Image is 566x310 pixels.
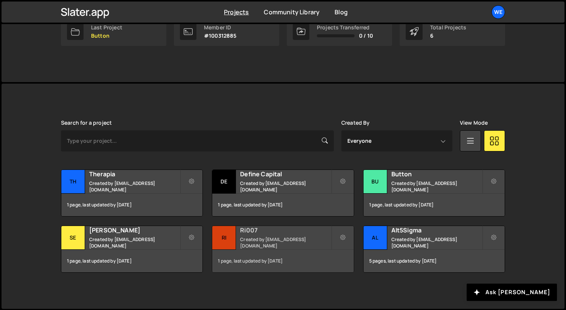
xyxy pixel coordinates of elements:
a: Se [PERSON_NAME] Created by [EMAIL_ADDRESS][DOMAIN_NAME] 1 page, last updated by [DATE] [61,226,203,273]
div: Projects Transferred [317,24,373,31]
small: Created by [EMAIL_ADDRESS][DOMAIN_NAME] [391,180,482,193]
div: 5 pages, last updated by [DATE] [364,250,505,272]
div: 1 page, last updated by [DATE] [212,250,353,272]
input: Type your project... [61,130,334,151]
div: Ri [212,226,236,250]
a: Community Library [264,8,320,16]
label: View Mode [460,120,488,126]
a: Blog [335,8,348,16]
p: Button [91,33,122,39]
div: 1 page, last updated by [DATE] [364,194,505,216]
a: Al Alt5Sigma Created by [EMAIL_ADDRESS][DOMAIN_NAME] 5 pages, last updated by [DATE] [363,226,505,273]
a: Last Project Button [61,17,166,46]
small: Created by [EMAIL_ADDRESS][DOMAIN_NAME] [89,236,180,249]
label: Created By [341,120,370,126]
h2: [PERSON_NAME] [89,226,180,234]
small: Created by [EMAIL_ADDRESS][DOMAIN_NAME] [240,236,331,249]
span: 0 / 10 [359,33,373,39]
p: #100312885 [204,33,237,39]
div: 1 page, last updated by [DATE] [61,250,202,272]
div: 1 page, last updated by [DATE] [61,194,202,216]
a: Ri Ri007 Created by [EMAIL_ADDRESS][DOMAIN_NAME] 1 page, last updated by [DATE] [212,226,354,273]
label: Search for a project [61,120,112,126]
button: Ask [PERSON_NAME] [467,284,557,301]
div: Th [61,170,85,194]
div: Last Project [91,24,122,31]
div: Se [61,226,85,250]
h2: Alt5Sigma [391,226,482,234]
a: Bu Button Created by [EMAIL_ADDRESS][DOMAIN_NAME] 1 page, last updated by [DATE] [363,170,505,217]
div: 1 page, last updated by [DATE] [212,194,353,216]
a: We [491,5,505,19]
div: Al [364,226,387,250]
small: Created by [EMAIL_ADDRESS][DOMAIN_NAME] [240,180,331,193]
a: De Define Capital Created by [EMAIL_ADDRESS][DOMAIN_NAME] 1 page, last updated by [DATE] [212,170,354,217]
div: Bu [364,170,387,194]
h2: Therapia [89,170,180,178]
div: Member ID [204,24,237,31]
small: Created by [EMAIL_ADDRESS][DOMAIN_NAME] [391,236,482,249]
a: Projects [224,8,249,16]
small: Created by [EMAIL_ADDRESS][DOMAIN_NAME] [89,180,180,193]
h2: Button [391,170,482,178]
div: De [212,170,236,194]
h2: Ri007 [240,226,331,234]
p: 6 [430,33,466,39]
a: Th Therapia Created by [EMAIL_ADDRESS][DOMAIN_NAME] 1 page, last updated by [DATE] [61,170,203,217]
div: Total Projects [430,24,466,31]
h2: Define Capital [240,170,331,178]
